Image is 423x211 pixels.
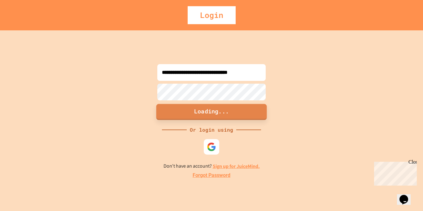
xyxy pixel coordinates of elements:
[156,104,267,120] button: Loading...
[397,186,417,205] iframe: chat widget
[372,159,417,186] iframe: chat widget
[2,2,43,39] div: Chat with us now!Close
[188,6,236,24] div: Login
[207,142,216,152] img: google-icon.svg
[164,162,260,170] p: Don't have an account?
[213,163,260,169] a: Sign up for JuiceMind.
[187,126,236,134] div: Or login using
[193,172,230,179] a: Forgot Password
